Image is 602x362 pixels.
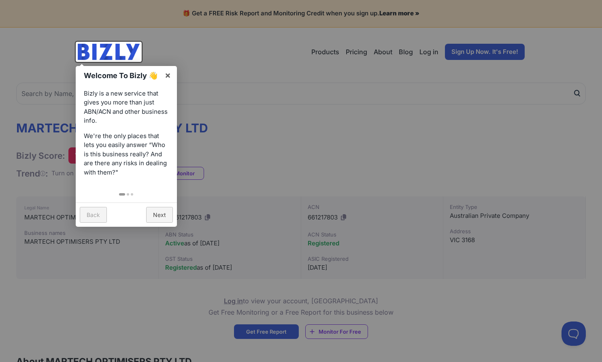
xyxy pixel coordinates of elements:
[84,132,169,177] p: We're the only places that lets you easily answer “Who is this business really? And are there any...
[80,207,107,223] a: Back
[84,70,160,81] h1: Welcome To Bizly 👋
[146,207,173,223] a: Next
[84,89,169,126] p: Bizly is a new service that gives you more than just ABN/ACN and other business info.
[159,66,177,84] a: ×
